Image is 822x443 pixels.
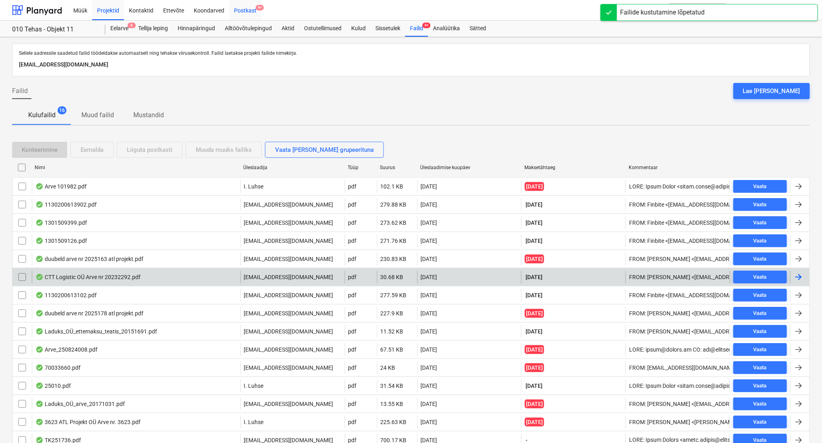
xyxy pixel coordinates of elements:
span: [DATE] [525,273,543,281]
div: Eelarve [106,21,133,37]
div: 13.55 KB [381,401,404,407]
div: Tellija leping [133,21,173,37]
div: [DATE] [421,219,437,226]
div: Tüüp [348,165,374,170]
div: Üleslaadija [243,165,341,170]
button: Vaata [733,343,787,356]
div: 230.83 KB [381,256,407,262]
div: Vaata [754,400,767,409]
div: Arve 101982.pdf [35,183,87,190]
div: Andmed failist loetud [35,274,43,280]
div: pdf [348,328,357,335]
a: Sätted [465,21,491,37]
div: Vaata [754,200,767,209]
div: 67.51 KB [381,346,404,353]
p: [EMAIL_ADDRESS][DOMAIN_NAME] [244,201,333,209]
a: Alltöövõtulepingud [220,21,277,37]
span: [DATE] [525,418,544,426]
div: 31.54 KB [381,383,404,389]
p: [EMAIL_ADDRESS][DOMAIN_NAME] [19,60,803,70]
a: Kulud [346,21,371,37]
button: Vaata [733,216,787,229]
a: Aktid [277,21,299,37]
button: Vaata [PERSON_NAME] grupeerituna [265,142,384,158]
span: [DATE] [525,255,544,263]
button: Vaata [733,198,787,211]
p: [EMAIL_ADDRESS][DOMAIN_NAME] [244,346,333,354]
p: Kulufailid [28,110,56,120]
a: Hinnapäringud [173,21,220,37]
div: Andmed failist loetud [35,219,43,226]
div: 3623 ATL Projekt OÜ Arve nr. 3623.pdf [35,419,141,425]
div: [DATE] [421,183,437,190]
div: Laduks_OÜ_ettemaksu_teatis_20151691.pdf [35,328,157,335]
div: 25010.pdf [35,383,71,389]
div: 010 Tehas - Objekt 11 [12,25,96,34]
div: pdf [348,383,357,389]
div: [DATE] [421,292,437,298]
div: duubeld arve nr 2025163 atl projekt.pdf [35,256,143,262]
div: Kommentaar [629,165,727,170]
div: Andmed failist loetud [35,346,43,353]
div: Andmed failist loetud [35,201,43,208]
div: Nimi [35,165,237,170]
button: Vaata [733,416,787,429]
div: 24 KB [381,364,395,371]
div: 1301509399.pdf [35,219,87,226]
div: 225.63 KB [381,419,407,425]
p: I. Luhse [244,382,264,390]
div: Suurus [380,165,414,170]
div: Vestlusvidin [782,404,822,443]
div: Üleslaadimise kuupäev [420,165,518,170]
p: Mustandid [133,110,164,120]
div: pdf [348,364,357,371]
div: 277.59 KB [381,292,407,298]
button: Vaata [733,253,787,265]
div: pdf [348,238,357,244]
span: Failid [12,86,28,96]
div: Vaata [754,327,767,336]
div: pdf [348,274,357,280]
div: 273.62 KB [381,219,407,226]
div: Andmed failist loetud [35,310,43,317]
button: Vaata [733,180,787,193]
span: [DATE] [525,363,544,372]
div: [DATE] [421,328,437,335]
div: Andmed failist loetud [35,183,43,190]
div: pdf [348,346,357,353]
div: Vaata [754,291,767,300]
div: [DATE] [421,256,437,262]
div: Laduks_OÜ_arve_20171031.pdf [35,401,125,407]
span: [DATE] [525,237,543,245]
div: [DATE] [421,238,437,244]
div: Andmed failist loetud [35,238,43,244]
div: Vaata [754,363,767,373]
div: 271.76 KB [381,238,407,244]
button: Lae [PERSON_NAME] [733,83,810,99]
a: Ostutellimused [299,21,346,37]
button: Vaata [733,325,787,338]
p: Sellele aadressile saadetud failid töödeldakse automaatselt ning tehakse viirusekontroll. Failid ... [19,50,803,57]
div: Vaata [754,345,767,354]
div: Vaata [754,255,767,264]
div: 279.88 KB [381,201,407,208]
div: Vaata [754,381,767,391]
div: Vaata [754,273,767,282]
span: [DATE] [525,201,543,209]
div: CTT Logistic OÜ Arve nr 20232292.pdf [35,274,141,280]
div: Andmed failist loetud [35,364,43,371]
span: [DATE] [525,219,543,227]
div: 1130200613102.pdf [35,292,97,298]
button: Vaata [733,397,787,410]
div: pdf [348,419,357,425]
button: Vaata [733,361,787,374]
div: Andmed failist loetud [35,419,43,425]
button: Vaata [733,271,787,284]
a: Analüütika [428,21,465,37]
div: Andmed failist loetud [35,383,43,389]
